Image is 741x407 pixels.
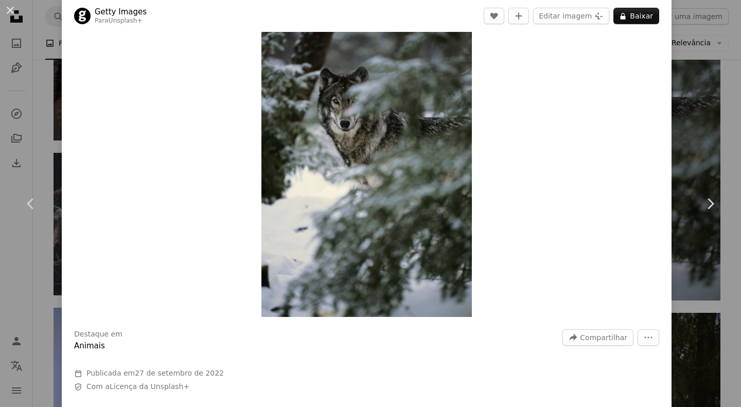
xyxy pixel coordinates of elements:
[86,382,189,392] span: Com a
[74,341,105,350] a: Animais
[638,329,659,346] button: Mais ações
[484,8,504,24] button: Curtir
[86,369,224,377] span: Publicada em
[580,330,627,345] span: Compartilhar
[95,17,147,25] div: Para
[109,17,143,24] a: Unsplash+
[613,8,659,24] button: Baixar
[74,329,122,340] h3: Destaque em
[679,154,741,253] a: Próximo
[95,7,147,17] a: Getty Images
[110,382,189,391] a: Licença da Unsplash+
[74,8,91,24] img: Ir para o perfil de Getty Images
[135,369,224,377] time: 27 de setembro de 2022 às 19:26:47 GMT+1
[533,8,609,24] button: Editar imagem
[508,8,529,24] button: Adicionar à coleção
[562,329,633,346] button: Compartilhar esta imagem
